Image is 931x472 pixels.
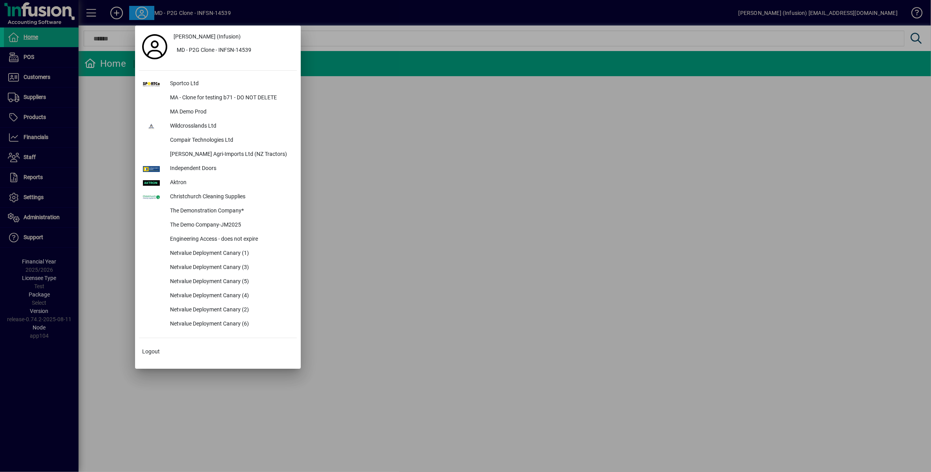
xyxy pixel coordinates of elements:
a: Profile [139,40,170,54]
div: Netvalue Deployment Canary (6) [164,317,297,331]
button: Compair Technologies Ltd [139,134,297,148]
div: Independent Doors [164,162,297,176]
div: The Demonstration Company* [164,204,297,218]
div: Sportco Ltd [164,77,297,91]
button: Netvalue Deployment Canary (3) [139,261,297,275]
button: Aktron [139,176,297,190]
button: Wildcrosslands Ltd [139,119,297,134]
button: Independent Doors [139,162,297,176]
div: Wildcrosslands Ltd [164,119,297,134]
div: MA Demo Prod [164,105,297,119]
div: Netvalue Deployment Canary (4) [164,289,297,303]
div: Netvalue Deployment Canary (3) [164,261,297,275]
button: MA - Clone for testing b71 - DO NOT DELETE [139,91,297,105]
div: Netvalue Deployment Canary (5) [164,275,297,289]
a: [PERSON_NAME] (Infusion) [170,29,297,44]
div: Engineering Access - does not expire [164,232,297,247]
button: Christchurch Cleaning Supplies [139,190,297,204]
button: MA Demo Prod [139,105,297,119]
div: Netvalue Deployment Canary (2) [164,303,297,317]
button: Netvalue Deployment Canary (2) [139,303,297,317]
span: [PERSON_NAME] (Infusion) [174,33,241,41]
button: Netvalue Deployment Canary (4) [139,289,297,303]
button: MD - P2G Clone - INFSN-14539 [170,44,297,58]
button: Netvalue Deployment Canary (1) [139,247,297,261]
button: Sportco Ltd [139,77,297,91]
button: Engineering Access - does not expire [139,232,297,247]
div: Netvalue Deployment Canary (1) [164,247,297,261]
button: The Demo Company-JM2025 [139,218,297,232]
div: The Demo Company-JM2025 [164,218,297,232]
div: [PERSON_NAME] Agri-Imports Ltd (NZ Tractors) [164,148,297,162]
button: Netvalue Deployment Canary (5) [139,275,297,289]
div: Aktron [164,176,297,190]
button: Netvalue Deployment Canary (6) [139,317,297,331]
div: Compair Technologies Ltd [164,134,297,148]
button: Logout [139,344,297,359]
button: The Demonstration Company* [139,204,297,218]
span: Logout [142,348,160,356]
button: [PERSON_NAME] Agri-Imports Ltd (NZ Tractors) [139,148,297,162]
div: MA - Clone for testing b71 - DO NOT DELETE [164,91,297,105]
div: Christchurch Cleaning Supplies [164,190,297,204]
